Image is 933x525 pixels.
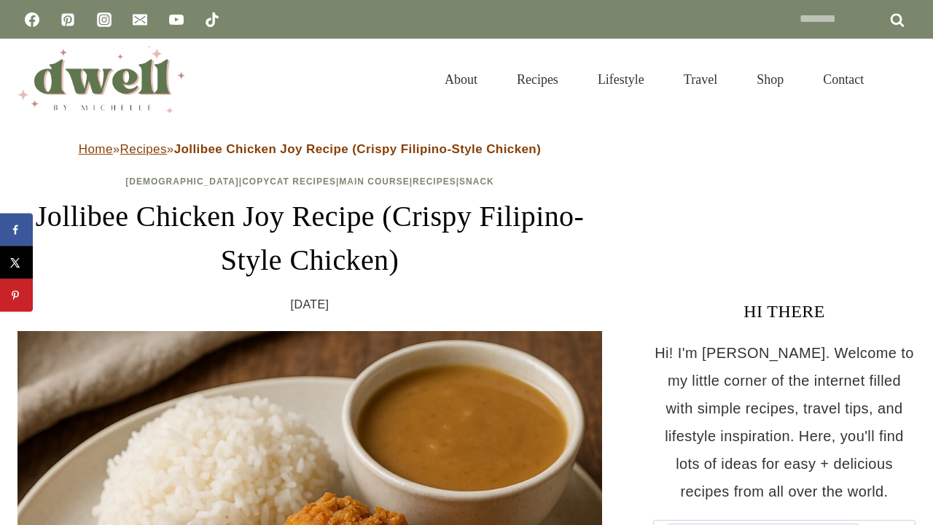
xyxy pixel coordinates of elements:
[125,176,494,187] span: | | | |
[339,176,409,187] a: Main Course
[125,5,155,34] a: Email
[291,294,329,316] time: [DATE]
[120,142,167,156] a: Recipes
[53,5,82,34] a: Pinterest
[17,5,47,34] a: Facebook
[459,176,494,187] a: Snack
[413,176,456,187] a: Recipes
[664,54,737,105] a: Travel
[174,142,542,156] strong: Jollibee Chicken Joy Recipe (Crispy Filipino-Style Chicken)
[578,54,664,105] a: Lifestyle
[653,298,916,324] h3: HI THERE
[803,54,883,105] a: Contact
[653,339,916,505] p: Hi! I'm [PERSON_NAME]. Welcome to my little corner of the internet filled with simple recipes, tr...
[125,176,239,187] a: [DEMOGRAPHIC_DATA]
[162,5,191,34] a: YouTube
[90,5,119,34] a: Instagram
[737,54,803,105] a: Shop
[17,46,185,113] img: DWELL by michelle
[79,142,113,156] a: Home
[425,54,497,105] a: About
[242,176,336,187] a: Copycat Recipes
[497,54,578,105] a: Recipes
[198,5,227,34] a: TikTok
[425,54,883,105] nav: Primary Navigation
[891,67,916,92] button: View Search Form
[17,195,602,282] h1: Jollibee Chicken Joy Recipe (Crispy Filipino-Style Chicken)
[79,142,541,156] span: » »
